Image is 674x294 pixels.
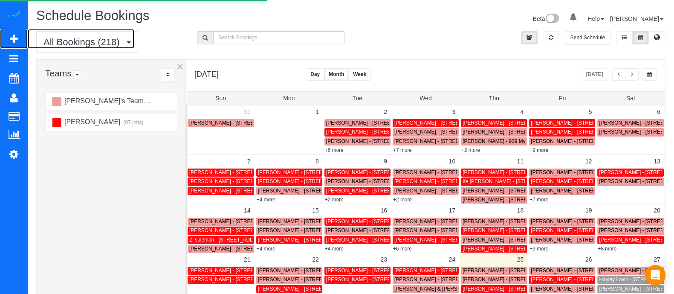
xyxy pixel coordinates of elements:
span: [PERSON_NAME] - [STREET_ADDRESS][PERSON_NAME] [258,237,396,243]
span: [PERSON_NAME] - [STREET_ADDRESS][PERSON_NAME] [326,178,464,184]
span: [PERSON_NAME] - [STREET_ADDRESS] [394,237,491,243]
a: 4 [516,105,528,118]
a: 25 [513,253,528,266]
small: (97 jobs) [122,119,143,125]
a: +8 more [598,246,616,252]
span: [PERSON_NAME] - [STREET_ADDRESS] [531,277,627,282]
span: [PERSON_NAME] - [STREET_ADDRESS] [189,227,286,233]
a: 17 [444,204,460,217]
span: Ife [PERSON_NAME] - [STREET_ADDRESS] [463,178,566,184]
a: 3 [448,105,460,118]
span: [PERSON_NAME] - [STREET_ADDRESS] [531,237,627,243]
span: Fri [559,95,566,102]
span: [PERSON_NAME] - [STREET_ADDRESS][PERSON_NAME] [463,237,601,243]
span: [PERSON_NAME]'s Team [63,97,143,105]
a: 13 [649,155,665,168]
a: 18 [513,204,528,217]
span: [PERSON_NAME] - [STREET_ADDRESS][PERSON_NAME] [258,218,396,224]
span: [PERSON_NAME] - [STREET_ADDRESS] [394,129,491,135]
button: Month [324,68,349,81]
span: [PERSON_NAME] - [STREET_ADDRESS] [394,277,491,282]
a: 9 [379,155,391,168]
h2: [DATE] [194,68,219,79]
input: Search Bookings.. [213,31,345,44]
a: 14 [240,204,255,217]
span: [PERSON_NAME] - [STREET_ADDRESS][PERSON_NAME][PERSON_NAME] [463,129,642,135]
a: 31 [240,105,255,118]
span: [PERSON_NAME] - [STREET_ADDRESS] [463,286,559,292]
a: 2 [379,105,391,118]
span: [PERSON_NAME] - [STREET_ADDRESS] [326,188,422,194]
span: [PERSON_NAME] - [STREET_ADDRESS] [326,227,422,233]
a: 5 [584,105,596,118]
span: Schedule Bookings [36,8,149,23]
span: [PERSON_NAME] - [STREET_ADDRESS] [463,188,559,194]
span: [PERSON_NAME] - [STREET_ADDRESS] [463,120,559,126]
a: +4 more [325,246,344,252]
span: [PERSON_NAME] - [STREET_ADDRESS] [189,120,286,126]
span: [PERSON_NAME] - [STREET_ADDRESS] [394,138,491,144]
span: [PERSON_NAME] - [STREET_ADDRESS] [394,218,491,224]
span: [PERSON_NAME] - [STREET_ADDRESS][PERSON_NAME][PERSON_NAME] [258,178,438,184]
span: [PERSON_NAME] - [STREET_ADDRESS] [258,277,354,282]
span: Zi suleman - [STREET_ADDRESS][PERSON_NAME][PERSON_NAME] [189,237,352,243]
span: [PERSON_NAME] - [STREET_ADDRESS] [189,188,286,194]
span: [PERSON_NAME] - [STREET_ADDRESS][PERSON_NAME] [463,218,601,224]
span: Sun [215,95,226,102]
img: New interface [545,14,559,25]
i: Sort Teams [166,72,169,77]
span: [PERSON_NAME] - [STREET_ADDRESS][PERSON_NAME] [326,268,464,274]
a: Help [587,15,604,22]
a: 10 [444,155,460,168]
img: Automaid Logo [5,9,22,20]
a: +6 more [393,246,412,252]
a: 1 [311,105,323,118]
a: +7 more [529,197,548,203]
span: [PERSON_NAME] - [STREET_ADDRESS] [258,188,354,194]
span: [PERSON_NAME] - [STREET_ADDRESS][PERSON_NAME] [189,246,327,252]
span: [PERSON_NAME] - [STREET_ADDRESS][PERSON_NAME] [258,268,396,274]
a: 27 [649,253,665,266]
span: [PERSON_NAME] - [STREET_ADDRESS] [531,188,627,194]
span: [PERSON_NAME] - [STREET_ADDRESS] [531,218,627,224]
span: [PERSON_NAME] - [STREET_ADDRESS][PERSON_NAME] [189,218,327,224]
button: Week [348,68,371,81]
span: [PERSON_NAME] - [STREET_ADDRESS] [463,268,559,274]
span: [PERSON_NAME] - [STREET_ADDRESS][PERSON_NAME] [189,268,327,274]
a: +9 more [529,147,548,153]
span: [PERSON_NAME] - [STREET_ADDRESS][PERSON_NAME] [394,120,532,126]
a: 8 [311,155,323,168]
small: (114 jobs) [145,99,169,105]
span: [PERSON_NAME] - [STREET_ADDRESS][PERSON_NAME] [531,227,669,233]
span: Thu [489,95,499,102]
span: [PERSON_NAME] & [PERSON_NAME] - [STREET_ADDRESS] [394,286,538,292]
a: 20 [649,204,665,217]
span: [PERSON_NAME] - [STREET_ADDRESS] [326,277,422,282]
a: Beta [533,15,559,22]
button: All Bookings (218) [36,31,138,53]
span: Tue [352,95,362,102]
span: [PERSON_NAME] - [STREET_ADDRESS][PERSON_NAME] [531,138,669,144]
span: [PERSON_NAME] - [STREET_ADDRESS] [531,286,627,292]
button: [DATE] [581,68,608,81]
a: 15 [308,204,323,217]
span: [PERSON_NAME] - [STREET_ADDRESS] [463,277,559,282]
a: +2 more [393,197,412,203]
a: 24 [444,253,460,266]
a: +6 more [325,147,344,153]
a: 16 [376,204,391,217]
a: 21 [240,253,255,266]
a: +9 more [529,246,548,252]
a: 26 [581,253,596,266]
a: +2 more [461,147,480,153]
span: [PERSON_NAME] - [STREET_ADDRESS] [326,237,422,243]
a: 6 [653,105,665,118]
span: Teams [45,68,72,78]
div: Open Intercom Messenger [645,265,665,285]
span: [PERSON_NAME] - [STREET_ADDRESS] [258,227,354,233]
span: [PERSON_NAME] - [STREET_ADDRESS][PERSON_NAME] [531,268,669,274]
span: [PERSON_NAME] - [STREET_ADDRESS] [394,227,491,233]
a: +4 more [257,246,275,252]
span: [PERSON_NAME] - [STREET_ADDRESS] [463,246,559,252]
